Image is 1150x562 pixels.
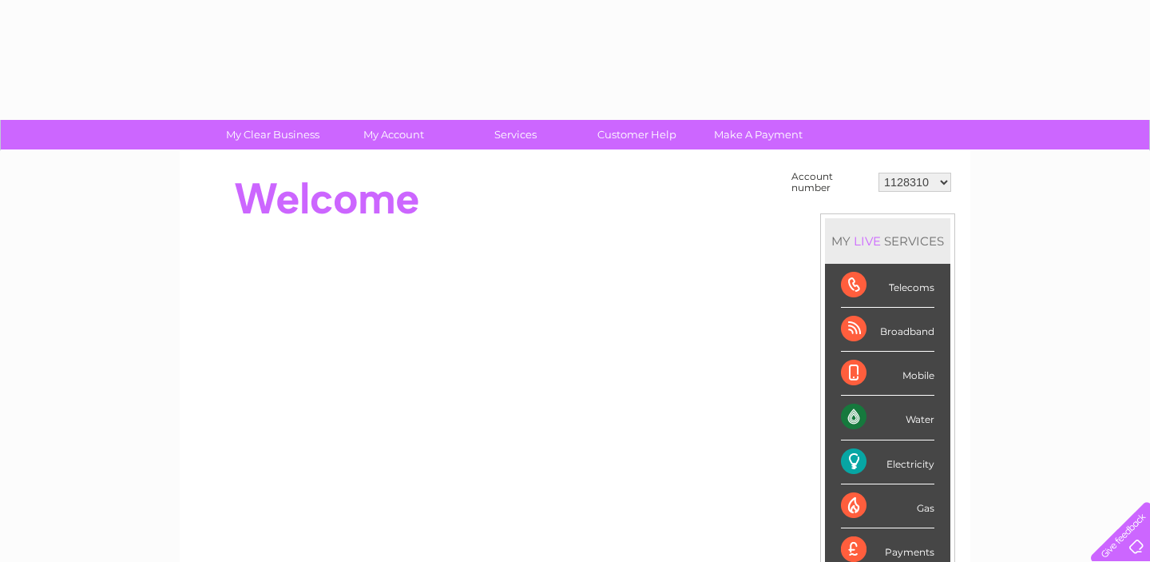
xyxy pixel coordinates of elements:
div: Water [841,396,934,440]
div: Electricity [841,440,934,484]
a: Make A Payment [692,120,824,149]
div: Telecoms [841,264,934,308]
a: Customer Help [571,120,703,149]
a: My Clear Business [207,120,339,149]
div: Broadband [841,308,934,352]
div: MY SERVICES [825,218,950,264]
div: Gas [841,484,934,528]
a: My Account [328,120,460,149]
td: Account number [787,167,874,197]
div: LIVE [851,233,884,249]
div: Mobile [841,352,934,396]
a: Services [450,120,581,149]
